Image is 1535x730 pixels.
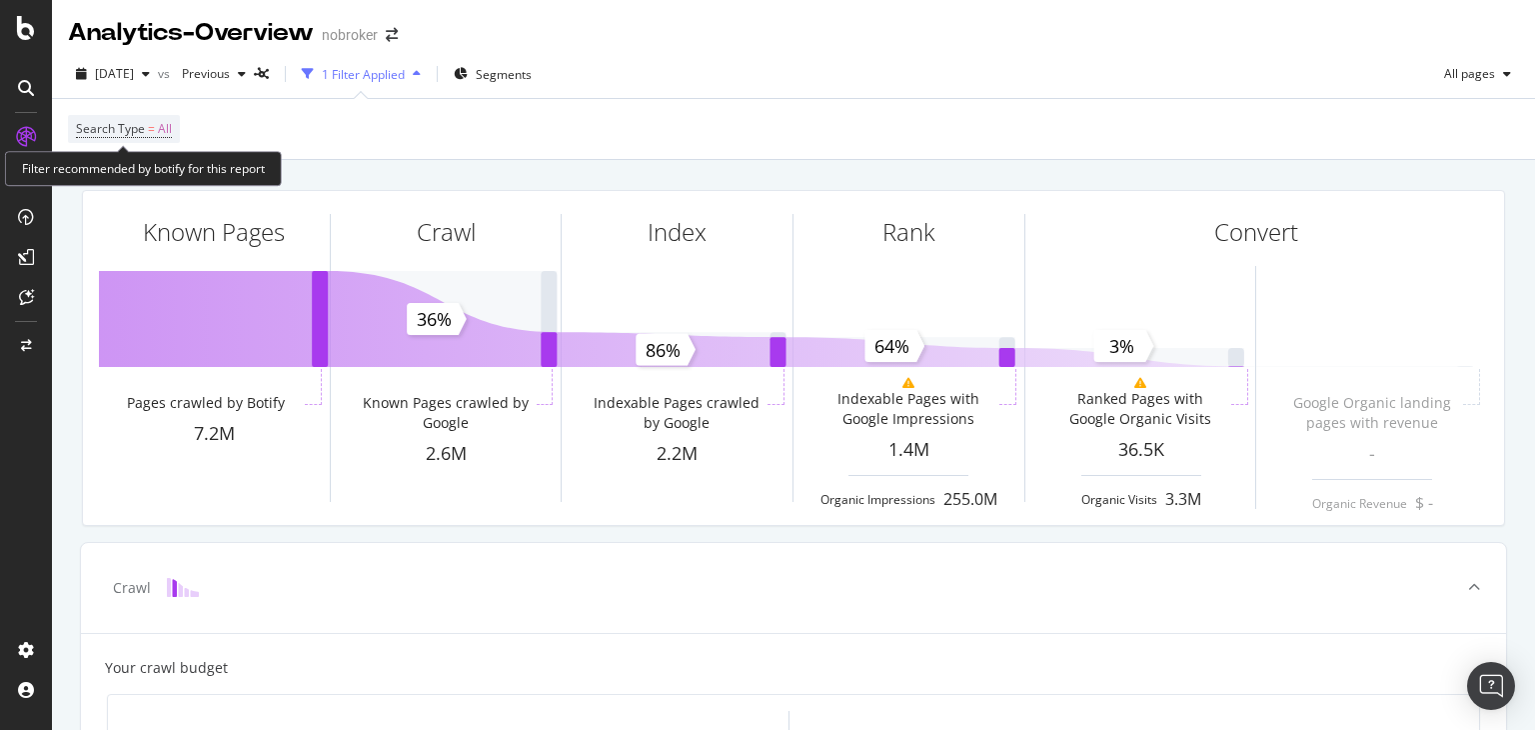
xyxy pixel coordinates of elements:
[331,441,562,467] div: 2.6M
[68,16,314,50] div: Analytics - Overview
[76,120,145,137] span: Search Type
[793,437,1024,463] div: 1.4M
[882,215,935,249] div: Rank
[359,393,533,433] div: Known Pages crawled by Google
[648,215,707,249] div: Index
[174,65,230,82] span: Previous
[820,491,935,508] div: Organic Impressions
[95,65,134,82] span: 2025 Sep. 1st
[1467,662,1515,710] div: Open Intercom Messenger
[322,66,405,83] div: 1 Filter Applied
[1436,65,1495,82] span: All pages
[562,441,792,467] div: 2.2M
[68,58,158,90] button: [DATE]
[386,28,398,42] div: arrow-right-arrow-left
[821,389,995,429] div: Indexable Pages with Google Impressions
[113,578,151,598] div: Crawl
[294,58,429,90] button: 1 Filter Applied
[158,115,172,143] span: All
[99,421,330,447] div: 7.2M
[417,215,476,249] div: Crawl
[148,120,155,137] span: =
[167,578,199,597] img: block-icon
[446,58,540,90] button: Segments
[590,393,764,433] div: Indexable Pages crawled by Google
[174,58,254,90] button: Previous
[476,66,532,83] span: Segments
[943,488,997,511] div: 255.0M
[143,215,285,249] div: Known Pages
[158,65,174,82] span: vs
[1436,58,1519,90] button: All pages
[105,658,228,678] div: Your crawl budget
[5,151,282,186] div: Filter recommended by botify for this report
[127,393,285,413] div: Pages crawled by Botify
[322,25,378,45] div: nobroker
